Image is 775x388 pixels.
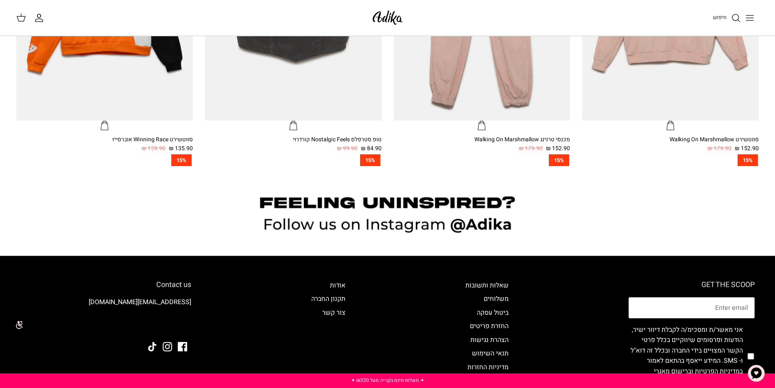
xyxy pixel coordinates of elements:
[470,321,509,331] a: החזרת פריטים
[20,281,191,289] h6: Contact us
[707,144,731,153] span: 179.90 ₪
[360,154,380,166] span: 15%
[361,144,382,153] span: 84.90 ₪
[394,154,570,166] a: 15%
[89,297,191,307] a: [EMAIL_ADDRESS][DOMAIN_NAME]
[629,297,755,318] input: Email
[713,13,741,23] a: חיפוש
[546,144,570,153] span: 152.90 ₪
[477,308,509,318] a: ביטול עסקה
[148,342,157,351] a: Tiktok
[6,314,28,336] img: accessibility_icon02.svg
[169,144,193,153] span: 135.90 ₪
[163,342,172,351] a: Instagram
[713,13,727,21] span: חיפוש
[582,135,759,153] a: סווטשירט Walking On Marshmallow 152.90 ₪ 179.90 ₪
[629,281,755,289] h6: GET THE SCOOP
[34,13,47,23] a: החשבון שלי
[744,361,768,386] button: צ'אט
[205,135,382,144] div: טופ סטרפלס Nostalgic Feels קורדרוי
[16,135,193,144] div: סווטשירט Winning Race אוברסייז
[370,8,405,27] img: Adika IL
[337,144,358,153] span: 99.90 ₪
[519,144,543,153] span: 179.90 ₪
[205,154,382,166] a: 15%
[171,154,192,166] span: 15%
[629,325,743,388] label: אני מאשר/ת ומסכימ/ה לקבלת דיוור ישיר, הודעות ופרסומים שיווקיים בכלל פרטי הקשר המצויים בידי החברה ...
[16,135,193,153] a: סווטשירט Winning Race אוברסייז 135.90 ₪ 159.90 ₪
[735,144,759,153] span: 152.90 ₪
[169,320,191,331] img: Adika IL
[311,294,345,304] a: תקנון החברה
[330,281,345,290] a: אודות
[394,135,570,144] div: מכנסי טרנינג Walking On Marshmallow
[394,135,570,153] a: מכנסי טרנינג Walking On Marshmallow 152.90 ₪ 179.90 ₪
[351,377,424,384] a: ✦ משלוח חינם בקנייה מעל ₪220 ✦
[467,362,509,372] a: מדיניות החזרות
[582,135,759,144] div: סווטשירט Walking On Marshmallow
[142,144,166,153] span: 159.90 ₪
[549,154,569,166] span: 15%
[484,294,509,304] a: משלוחים
[205,135,382,153] a: טופ סטרפלס Nostalgic Feels קורדרוי 84.90 ₪ 99.90 ₪
[472,349,509,358] a: תנאי השימוש
[16,154,193,166] a: 15%
[738,154,758,166] span: 15%
[178,342,187,351] a: Facebook
[465,281,509,290] a: שאלות ותשובות
[470,335,509,345] a: הצהרת נגישות
[322,308,345,318] a: צור קשר
[741,9,759,27] button: Toggle menu
[582,154,759,166] a: 15%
